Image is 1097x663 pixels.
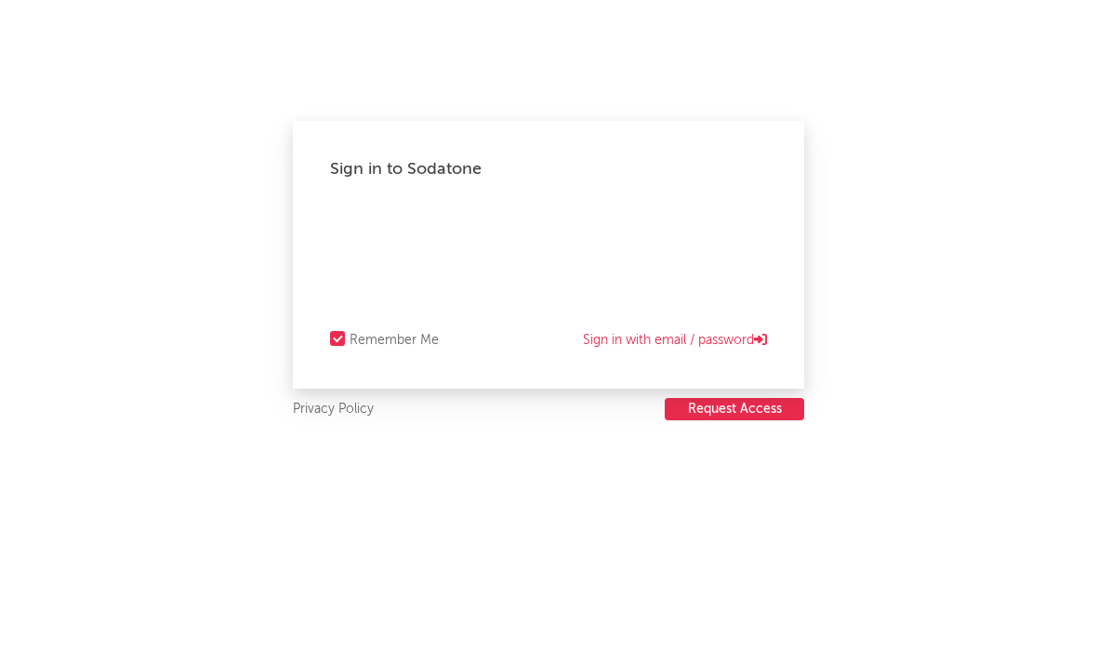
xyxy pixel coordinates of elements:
[293,398,374,421] a: Privacy Policy
[665,398,804,421] a: Request Access
[583,329,767,351] a: Sign in with email / password
[665,398,804,420] button: Request Access
[350,329,439,351] div: Remember Me
[330,158,767,180] div: Sign in to Sodatone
